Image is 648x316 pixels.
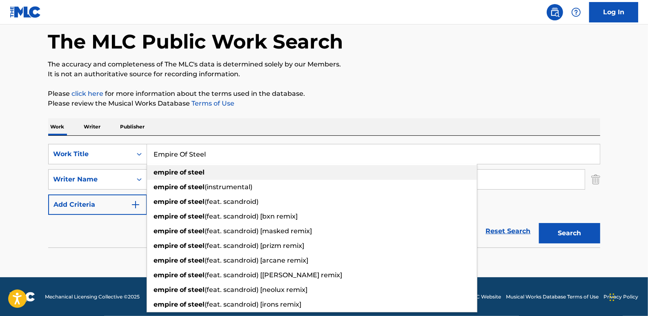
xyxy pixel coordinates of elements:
[190,99,235,107] a: Terms of Use
[10,6,41,18] img: MLC Logo
[205,227,312,235] span: (feat. scandroid) [masked remix]
[547,4,563,20] a: Public Search
[188,198,205,206] strong: steel
[205,301,302,308] span: (feat. scandroid) [irons remix]
[506,293,599,301] a: Musical Works Database Terms of Use
[118,118,147,135] p: Publisher
[48,144,600,247] form: Search Form
[205,286,308,294] span: (feat. scandroid) [neolux remix]
[550,7,560,17] img: search
[188,256,205,264] strong: steel
[48,118,67,135] p: Work
[571,7,581,17] img: help
[45,293,140,301] span: Mechanical Licensing Collective © 2025
[180,271,187,279] strong: of
[205,256,309,264] span: (feat. scandroid) [arcane remix]
[154,227,178,235] strong: empire
[131,200,140,210] img: 9d2ae6d4665cec9f34b9.svg
[188,227,205,235] strong: steel
[180,168,187,176] strong: of
[180,212,187,220] strong: of
[180,256,187,264] strong: of
[610,285,615,309] div: Drag
[205,242,305,250] span: (feat. scandroid) [prizm remix]
[154,286,178,294] strong: empire
[188,271,205,279] strong: steel
[482,222,535,240] a: Reset Search
[154,271,178,279] strong: empire
[180,286,187,294] strong: of
[180,301,187,308] strong: of
[180,198,187,206] strong: of
[188,212,205,220] strong: steel
[188,242,205,250] strong: steel
[82,118,103,135] p: Writer
[154,183,178,191] strong: empire
[591,169,600,190] img: Delete Criterion
[53,149,127,159] div: Work Title
[154,212,178,220] strong: empire
[48,60,600,69] p: The accuracy and completeness of The MLC's data is determined solely by our Members.
[48,69,600,79] p: It is not an authoritative source for recording information.
[72,90,104,97] a: click here
[154,198,178,206] strong: empire
[180,183,187,191] strong: of
[205,271,343,279] span: (feat. scandroid) [[PERSON_NAME] remix]
[10,292,35,302] img: logo
[48,194,147,215] button: Add Criteria
[48,29,343,54] h1: The MLC Public Work Search
[459,293,501,301] a: The MLC Website
[205,198,259,206] span: (feat. scandroid)
[188,183,205,191] strong: steel
[53,175,127,184] div: Writer Name
[205,212,298,220] span: (feat. scandroid) [bxn remix]
[205,183,253,191] span: (instrumental)
[154,242,178,250] strong: empire
[188,286,205,294] strong: steel
[589,2,638,22] a: Log In
[48,89,600,99] p: Please for more information about the terms used in the database.
[154,256,178,264] strong: empire
[607,277,648,316] iframe: Chat Widget
[154,301,178,308] strong: empire
[539,223,600,243] button: Search
[48,99,600,108] p: Please review the Musical Works Database
[188,301,205,308] strong: steel
[568,4,584,20] div: Help
[188,168,205,176] strong: steel
[180,242,187,250] strong: of
[154,168,178,176] strong: empire
[180,227,187,235] strong: of
[603,293,638,301] a: Privacy Policy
